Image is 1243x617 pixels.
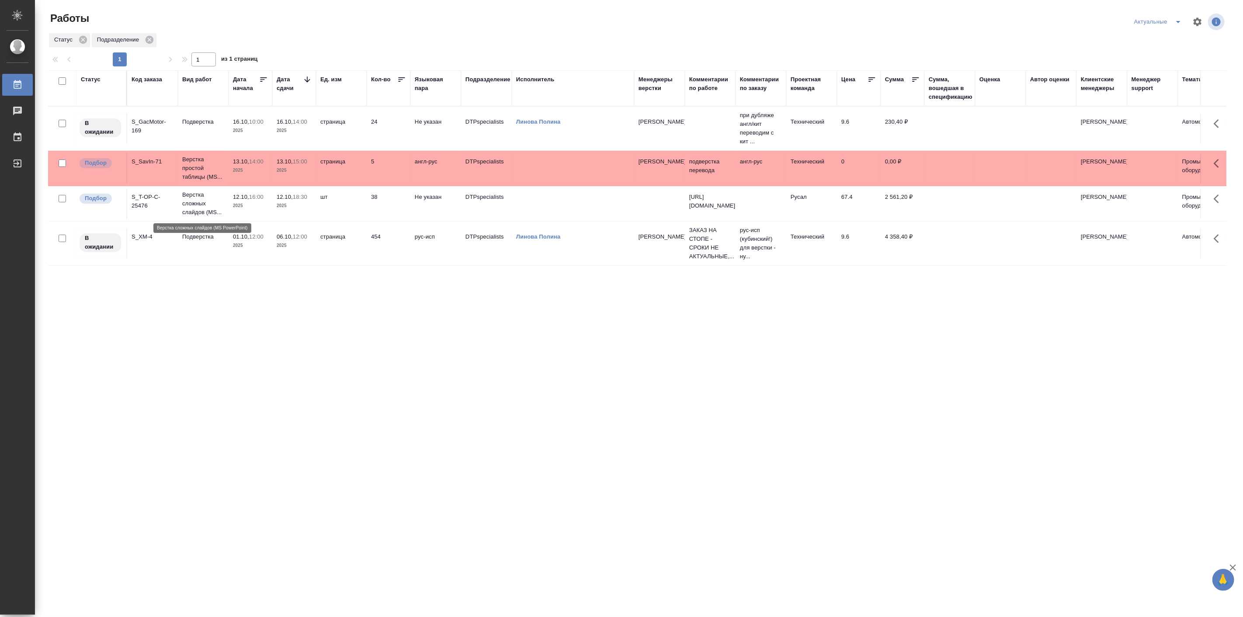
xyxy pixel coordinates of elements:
td: Технический [786,113,837,144]
div: Оценка [979,75,1000,84]
td: Технический [786,228,837,259]
td: 24 [367,113,410,144]
p: 2025 [233,241,268,250]
a: Линова Полина [516,118,561,125]
td: [PERSON_NAME] [1076,188,1127,219]
p: 16.10, [277,118,293,125]
p: 06.10, [277,233,293,240]
a: Линова Полина [516,233,561,240]
span: 🙏 [1216,571,1231,589]
span: Настроить таблицу [1187,11,1208,32]
div: split button [1132,15,1187,29]
div: Подразделение [465,75,510,84]
div: Проектная команда [791,75,833,93]
td: [PERSON_NAME] [1076,153,1127,184]
div: Языковая пара [415,75,457,93]
div: Сумма [885,75,904,84]
p: 13.10, [233,158,249,165]
td: 9.6 [837,228,881,259]
td: DTPspecialists [461,113,512,144]
td: DTPspecialists [461,228,512,259]
p: Промышленное оборудование [1182,157,1224,175]
p: Подбор [85,159,107,167]
div: Тематика [1182,75,1208,84]
p: [URL][DOMAIN_NAME].. [689,193,731,210]
span: Посмотреть информацию [1208,14,1226,30]
td: страница [316,113,367,144]
p: Автомобилестроение [1182,118,1224,126]
td: [PERSON_NAME] [1076,113,1127,144]
div: Ед. изм [320,75,342,84]
p: 01.10, [233,233,249,240]
p: Статус [54,35,76,44]
td: DTPspecialists [461,153,512,184]
div: Статус [49,33,90,47]
p: Промышленное оборудование [1182,193,1224,210]
p: 12:00 [249,233,264,240]
td: DTPspecialists [461,188,512,219]
td: [PERSON_NAME] [1076,228,1127,259]
p: В ожидании [85,119,116,136]
p: Подразделение [97,35,142,44]
button: Здесь прячутся важные кнопки [1208,228,1229,249]
div: Клиентские менеджеры [1081,75,1123,93]
td: 2 561,20 ₽ [881,188,924,219]
td: 4 358,40 ₽ [881,228,924,259]
p: 12.10, [277,194,293,200]
p: Подверстка [182,118,224,126]
div: Статус [81,75,101,84]
button: 🙏 [1212,569,1234,591]
p: 2025 [277,126,312,135]
p: Подбор [85,194,107,203]
p: 2025 [277,201,312,210]
div: Исполнитель назначен, приступать к работе пока рано [79,232,122,253]
p: 12:00 [293,233,307,240]
p: 2025 [233,126,268,135]
span: из 1 страниц [221,54,258,66]
p: 12.10, [233,194,249,200]
p: Автомобилестроение [1182,232,1224,241]
p: 14:00 [293,118,307,125]
span: Работы [48,11,89,25]
div: Сумма, вошедшая в спецификацию [929,75,972,101]
div: Можно подбирать исполнителей [79,193,122,205]
td: 38 [367,188,410,219]
p: Верстка простой таблицы (MS... [182,155,224,181]
p: 16.10, [233,118,249,125]
div: S_T-OP-C-25476 [132,193,174,210]
div: Исполнитель [516,75,555,84]
p: подверстка перевода [689,157,731,175]
td: рус-исп [410,228,461,259]
p: 2025 [233,166,268,175]
p: при дубляже англ/кит переводим с кит ... [740,111,782,146]
p: 14:00 [249,158,264,165]
td: страница [316,228,367,259]
div: Можно подбирать исполнителей [79,157,122,169]
button: Здесь прячутся важные кнопки [1208,153,1229,174]
div: Код заказа [132,75,162,84]
p: Подверстка [182,232,224,241]
div: Вид работ [182,75,212,84]
p: 15:00 [293,158,307,165]
td: англ-рус [410,153,461,184]
td: 67.4 [837,188,881,219]
div: Исполнитель назначен, приступать к работе пока рано [79,118,122,138]
td: 9.6 [837,113,881,144]
div: S_XM-4 [132,232,174,241]
button: Здесь прячутся важные кнопки [1208,113,1229,134]
td: страница [316,153,367,184]
div: Цена [841,75,856,84]
td: Не указан [410,113,461,144]
td: Технический [786,153,837,184]
div: Подразделение [92,33,156,47]
p: Верстка сложных слайдов (MS... [182,191,224,217]
p: [PERSON_NAME] [639,118,681,126]
p: 10:00 [249,118,264,125]
p: рус-исп (кубинский!) для верстки - ну... [740,226,782,261]
td: 230,40 ₽ [881,113,924,144]
div: Менеджер support [1132,75,1174,93]
div: S_SavIn-71 [132,157,174,166]
div: Автор оценки [1030,75,1069,84]
td: 0 [837,153,881,184]
p: 13.10, [277,158,293,165]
